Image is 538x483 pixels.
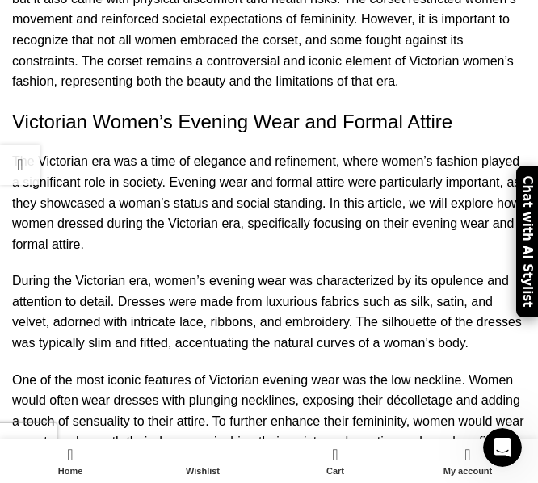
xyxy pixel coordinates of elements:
a: Wishlist [137,443,269,479]
iframe: Intercom live chat [483,428,522,467]
span: Cart [277,466,393,477]
a: 0 Cart [269,443,401,479]
p: The Victorian era was a time of elegance and refinement, where women’s fashion played a significa... [12,151,526,254]
div: My wishlist [137,443,269,479]
span: Wishlist [145,466,261,477]
h2: Victorian Women’s Evening Wear and Formal Attire [12,108,526,136]
div: My cart [269,443,401,479]
span: My account [410,466,526,477]
p: During the Victorian era, women’s evening wear was characterized by its opulence and attention to... [12,271,526,353]
span: 0 [334,443,346,455]
p: One of the most iconic features of Victorian evening wear was the low neckline. Women would often... [12,370,526,452]
a: My account [401,443,534,479]
a: Home [4,443,137,479]
span: Home [12,466,128,477]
